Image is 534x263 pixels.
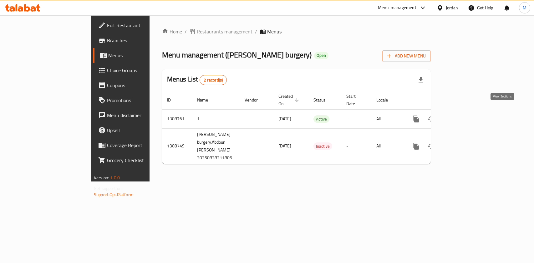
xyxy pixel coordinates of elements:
span: Add New Menu [387,52,426,60]
span: Coupons [107,82,175,89]
span: Open [314,53,328,58]
span: Edit Restaurant [107,22,175,29]
button: Add New Menu [382,50,431,62]
li: / [255,28,257,35]
span: Vendor [245,96,266,104]
a: Upsell [93,123,180,138]
a: Grocery Checklist [93,153,180,168]
button: Change Status [424,112,439,127]
td: - [341,128,371,164]
li: / [185,28,187,35]
span: Locale [376,96,396,104]
td: All [371,128,404,164]
span: Grocery Checklist [107,156,175,164]
span: Coverage Report [107,141,175,149]
a: Coupons [93,78,180,93]
div: Open [314,52,328,59]
span: [DATE] [278,142,291,150]
a: Coverage Report [93,138,180,153]
a: Support.OpsPlatform [94,191,134,199]
button: Change Status [424,139,439,154]
span: 1.0.0 [110,174,120,182]
table: enhanced table [162,91,474,164]
a: Choice Groups [93,63,180,78]
span: Branches [107,37,175,44]
span: ID [167,96,179,104]
td: - [341,109,371,128]
button: more [409,139,424,154]
span: Menu management ( [PERSON_NAME] burgery ) [162,48,312,62]
span: Created On [278,92,301,107]
nav: breadcrumb [162,28,431,35]
div: Total records count [200,75,227,85]
div: Export file [413,72,428,87]
span: Active [313,116,329,123]
span: Get support on: [94,184,123,192]
td: 1 [192,109,240,128]
button: more [409,112,424,127]
a: Promotions [93,93,180,108]
span: M [523,4,526,11]
th: Actions [404,91,474,110]
a: Restaurants management [189,28,252,35]
span: 2 record(s) [200,77,226,83]
a: Menus [93,48,180,63]
span: Menus [108,52,175,59]
td: [PERSON_NAME] burgery,Abdoun [PERSON_NAME] 20250828211805 [192,128,240,164]
div: Menu-management [378,4,416,12]
span: Version: [94,174,109,182]
span: Choice Groups [107,67,175,74]
span: Status [313,96,334,104]
td: All [371,109,404,128]
a: Edit Restaurant [93,18,180,33]
span: Upsell [107,127,175,134]
a: Branches [93,33,180,48]
span: Menus [267,28,282,35]
a: Menu disclaimer [93,108,180,123]
div: Jordan [446,4,458,11]
span: Menu disclaimer [107,112,175,119]
span: [DATE] [278,115,291,123]
span: Promotions [107,97,175,104]
span: Start Date [346,92,364,107]
span: Restaurants management [197,28,252,35]
span: Inactive [313,143,332,150]
span: Name [197,96,216,104]
div: Active [313,115,329,123]
h2: Menus List [167,75,227,85]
